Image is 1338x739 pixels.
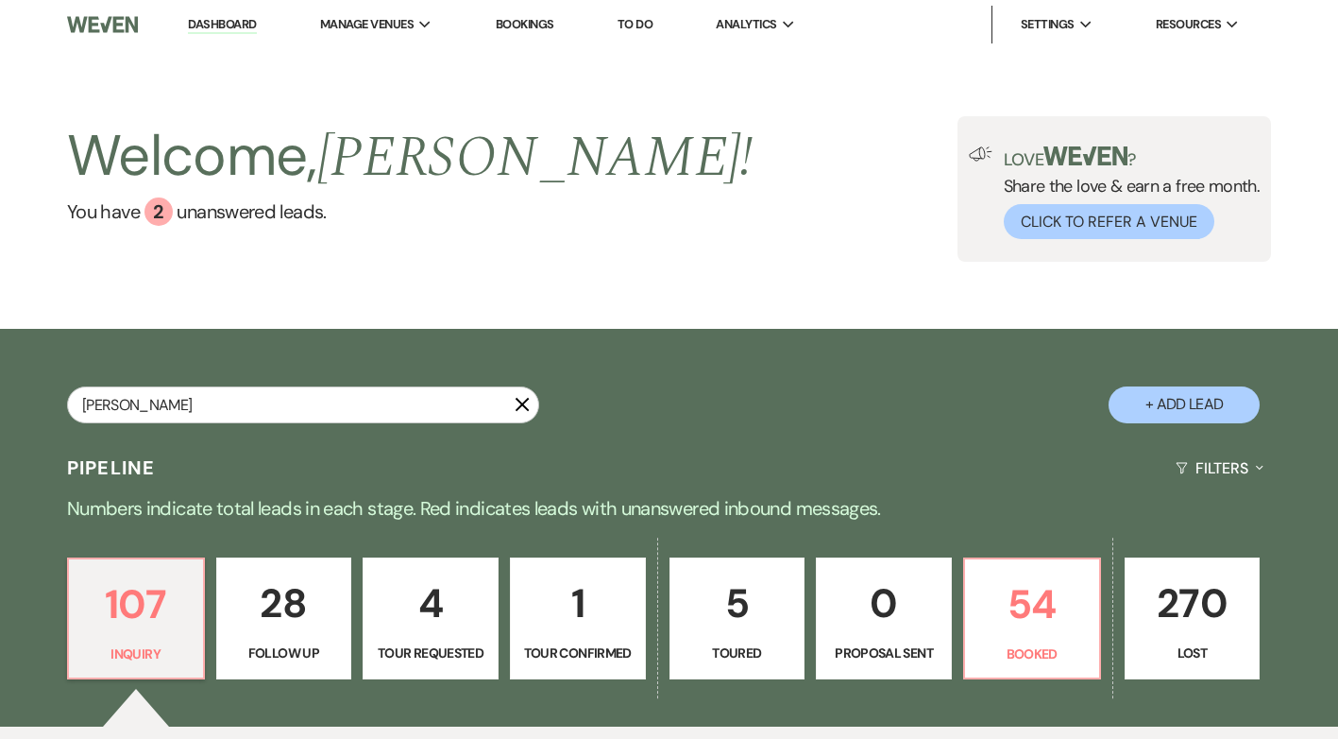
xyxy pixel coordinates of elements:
span: Resources [1156,15,1221,34]
a: Dashboard [188,16,256,34]
a: 107Inquiry [67,558,205,680]
p: Toured [682,643,793,663]
div: 2 [144,198,173,226]
p: 1 [522,572,634,635]
p: Booked [976,644,1088,664]
a: 0Proposal Sent [816,558,952,680]
div: Share the love & earn a free month. [992,146,1261,239]
p: 4 [375,572,486,635]
h3: Pipeline [67,455,156,481]
span: [PERSON_NAME] ! [317,114,754,201]
p: Tour Requested [375,643,486,663]
a: 1Tour Confirmed [510,558,646,680]
p: 270 [1137,572,1248,635]
img: Weven Logo [67,5,138,44]
span: Manage Venues [320,15,414,34]
a: 54Booked [963,558,1101,680]
p: 5 [682,572,793,635]
a: 270Lost [1125,558,1261,680]
a: 5Toured [669,558,805,680]
img: loud-speaker-illustration.svg [969,146,992,162]
a: 4Tour Requested [363,558,499,680]
p: Lost [1137,643,1248,663]
span: Analytics [716,15,776,34]
a: To Do [618,16,652,32]
a: You have 2 unanswered leads. [67,198,754,226]
p: Proposal Sent [828,643,940,663]
p: 54 [976,573,1088,636]
input: Search by name, event date, email address or phone number [67,387,539,423]
p: 28 [229,572,340,635]
p: Follow Up [229,643,340,663]
p: 107 [80,573,192,636]
p: Inquiry [80,644,192,664]
p: Tour Confirmed [522,643,634,663]
a: 28Follow Up [216,558,352,680]
a: Bookings [496,16,554,32]
h2: Welcome, [67,116,754,198]
button: Click to Refer a Venue [1004,204,1214,239]
p: Love ? [1004,146,1261,168]
img: weven-logo-green.svg [1043,146,1127,165]
button: + Add Lead [1109,387,1260,423]
button: Filters [1168,443,1271,493]
span: Settings [1021,15,1075,34]
p: 0 [828,572,940,635]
